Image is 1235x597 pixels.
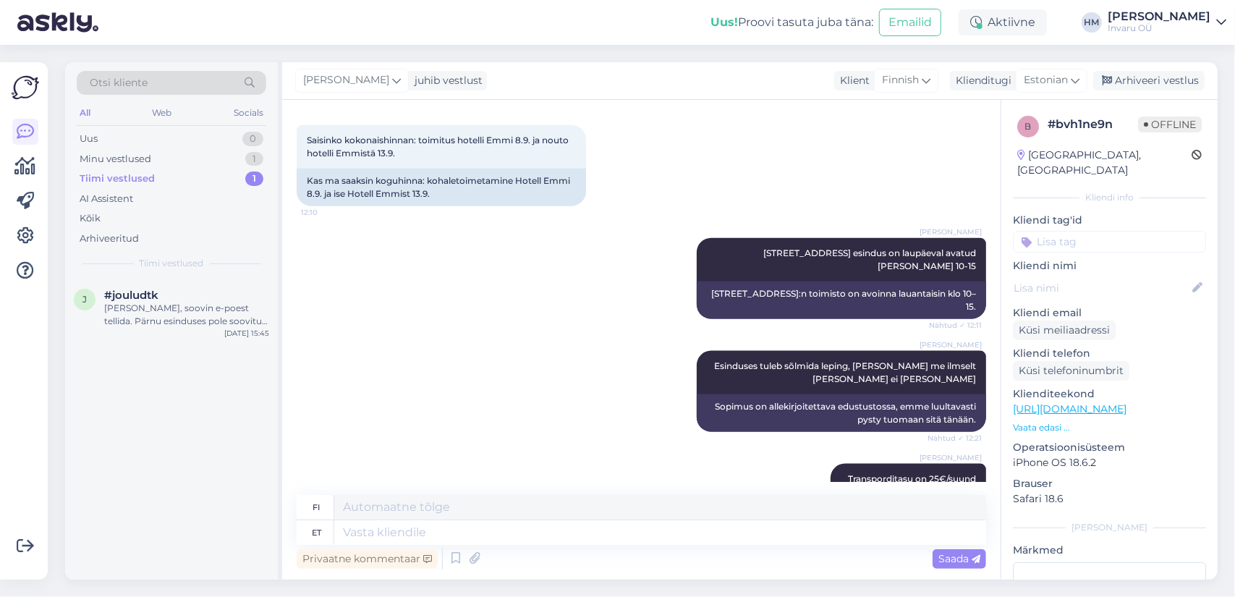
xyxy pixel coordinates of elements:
[1013,476,1206,491] p: Brauser
[697,394,986,432] div: Sopimus on allekirjoitettava edustustossa, emme luultavasti pysty tuomaan sitä tänään.
[242,132,263,146] div: 0
[763,247,978,271] span: [STREET_ADDRESS] esindus on laupäeval avatud [PERSON_NAME] 10-15
[1013,402,1126,415] a: [URL][DOMAIN_NAME]
[77,103,93,122] div: All
[1013,543,1206,558] p: Märkmed
[1013,440,1206,455] p: Operatsioonisüsteem
[1013,305,1206,321] p: Kliendi email
[710,15,738,29] b: Uus!
[245,152,263,166] div: 1
[959,9,1047,35] div: Aktiivne
[104,302,269,328] div: [PERSON_NAME], soovin e-poest tellida. Pärnu esinduses pole soovitud tooteid
[1048,116,1138,133] div: # bvh1ne9n
[301,207,355,218] span: 12:10
[1017,148,1192,178] div: [GEOGRAPHIC_DATA], [GEOGRAPHIC_DATA]
[12,74,39,101] img: Askly Logo
[312,520,321,545] div: et
[80,211,101,226] div: Kõik
[82,294,87,305] span: j
[1013,191,1206,204] div: Kliendi info
[224,328,269,339] div: [DATE] 15:45
[938,552,980,565] span: Saada
[1013,521,1206,534] div: [PERSON_NAME]
[297,169,586,206] div: Kas ma saaksin koguhinna: kohaletoimetamine Hotell Emmi 8.9. ja ise Hotell Emmist 13.9.
[231,103,266,122] div: Socials
[80,172,155,186] div: Tiimi vestlused
[928,320,982,331] span: Nähtud ✓ 12:11
[710,14,873,31] div: Proovi tasuta juba täna:
[1013,421,1206,434] p: Vaata edasi ...
[1093,71,1205,90] div: Arhiveeri vestlus
[920,452,982,463] span: [PERSON_NAME]
[1013,455,1206,470] p: iPhone OS 18.6.2
[848,473,976,484] span: Transporditasu on 25€/suund
[1108,11,1226,34] a: [PERSON_NAME]Invaru OÜ
[1014,280,1189,296] input: Lisa nimi
[920,339,982,350] span: [PERSON_NAME]
[1013,386,1206,402] p: Klienditeekond
[307,135,571,158] span: Saisinko kokonaishinnan: toimitus hotelli Emmi 8.9. ja nouto hotelli Emmistä 13.9.
[90,75,148,90] span: Otsi kliente
[1013,361,1129,381] div: Küsi telefoninumbrit
[1013,231,1206,253] input: Lisa tag
[879,9,941,36] button: Emailid
[714,360,978,384] span: Esinduses tuleb sõlmida leping, [PERSON_NAME] me ilmselt [PERSON_NAME] ei [PERSON_NAME]
[409,73,483,88] div: juhib vestlust
[1013,346,1206,361] p: Kliendi telefon
[1108,22,1210,34] div: Invaru OÜ
[920,226,982,237] span: [PERSON_NAME]
[1108,11,1210,22] div: [PERSON_NAME]
[1013,491,1206,507] p: Safari 18.6
[303,72,389,88] span: [PERSON_NAME]
[1082,12,1102,33] div: HM
[1138,117,1202,132] span: Offline
[245,172,263,186] div: 1
[928,433,982,444] span: Nähtud ✓ 12:21
[297,549,438,569] div: Privaatne kommentaar
[697,281,986,319] div: [STREET_ADDRESS]:n toimisto on avoinna lauantaisin klo 10–15.
[1013,213,1206,228] p: Kliendi tag'id
[80,132,98,146] div: Uus
[1013,258,1206,274] p: Kliendi nimi
[80,192,133,206] div: AI Assistent
[80,232,139,246] div: Arhiveeritud
[104,289,158,302] span: #jouludtk
[1024,72,1068,88] span: Estonian
[313,495,321,520] div: fi
[834,73,870,88] div: Klient
[140,257,204,270] span: Tiimi vestlused
[80,152,151,166] div: Minu vestlused
[950,73,1011,88] div: Klienditugi
[882,72,919,88] span: Finnish
[1013,321,1116,340] div: Küsi meiliaadressi
[1025,121,1032,132] span: b
[150,103,175,122] div: Web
